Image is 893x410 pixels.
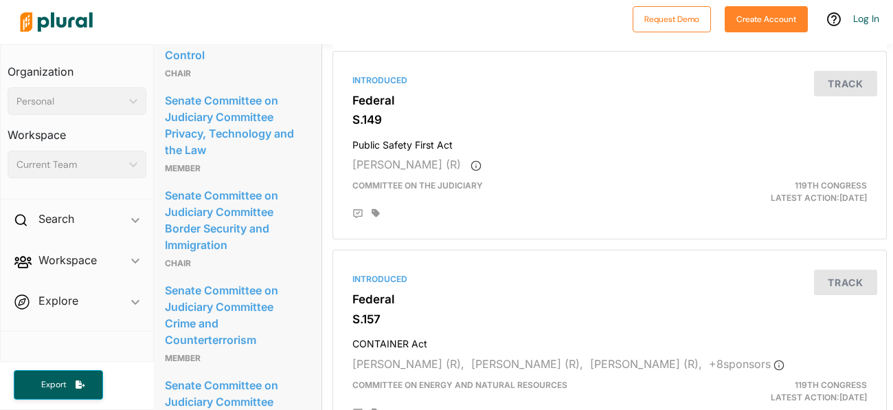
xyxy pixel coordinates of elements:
h4: CONTAINER Act [352,332,867,350]
span: + 8 sponsor s [709,357,784,371]
span: [PERSON_NAME] (R) [352,158,461,171]
span: [PERSON_NAME] (R), [590,357,702,371]
a: Senate Committee on Judiciary Committee Border Security and Immigration [165,185,305,255]
div: Add tags [372,208,380,218]
button: Export [14,370,103,400]
span: [PERSON_NAME] (R), [352,357,464,371]
a: Request Demo [633,11,711,25]
span: Committee on the Judiciary [352,180,483,191]
p: Member [165,350,305,367]
a: Create Account [725,11,808,25]
span: Export [32,379,76,391]
a: Senate Committee on Judiciary Committee Crime and Counterterrorism [165,280,305,350]
p: Chair [165,255,305,272]
div: Introduced [352,74,867,87]
div: Latest Action: [DATE] [699,379,877,404]
p: Member [165,160,305,177]
div: Latest Action: [DATE] [699,180,877,204]
span: [PERSON_NAME] (R), [471,357,583,371]
div: Introduced [352,273,867,285]
a: Log In [853,12,879,25]
h3: Organization [8,52,146,82]
span: 119th Congress [795,380,867,390]
button: Track [814,71,877,96]
p: Chair [165,65,305,82]
div: Add Position Statement [352,208,363,219]
h3: Federal [352,94,867,107]
div: Personal [16,94,124,109]
button: Request Demo [633,6,711,32]
h3: Federal [352,292,867,306]
button: Create Account [725,6,808,32]
h3: Workspace [8,115,146,145]
button: Track [814,270,877,295]
span: 119th Congress [795,180,867,191]
h4: Public Safety First Act [352,133,867,151]
h3: S.157 [352,312,867,326]
a: Senate Committee on Judiciary Committee Privacy, Technology and the Law [165,90,305,160]
div: Current Team [16,158,124,172]
h3: S.149 [352,113,867,127]
span: Committee on Energy and Natural Resources [352,380,567,390]
h2: Search [38,211,74,226]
